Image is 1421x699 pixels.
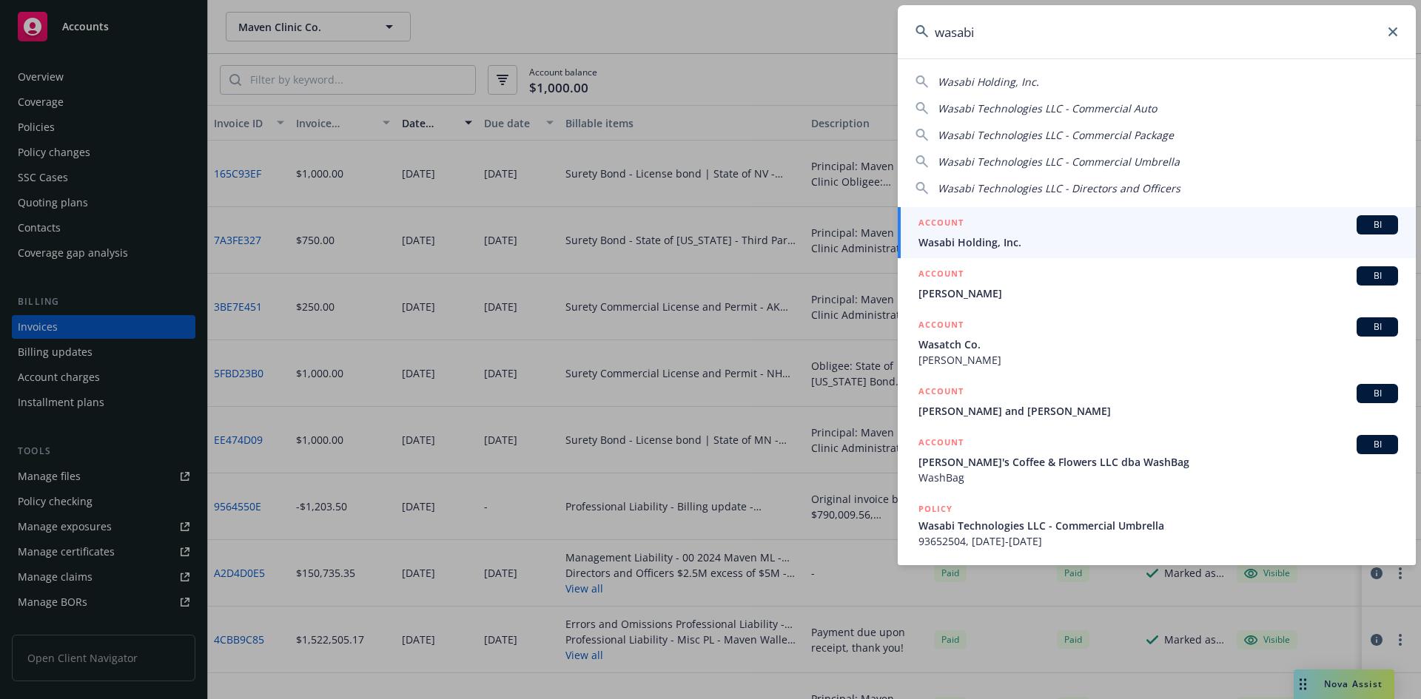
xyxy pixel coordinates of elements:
span: Wasabi Technologies LLC - Commercial Auto [938,101,1157,115]
span: BI [1363,269,1392,283]
span: Wasabi Holding, Inc. [938,75,1039,89]
span: Wasatch Co. [918,337,1398,352]
span: [PERSON_NAME]'s Coffee & Flowers LLC dba WashBag [918,454,1398,470]
a: POLICYWasabi Technologies LLC - Commercial Umbrella93652504, [DATE]-[DATE] [898,493,1416,557]
h5: ACCOUNT [918,215,964,233]
span: Wasabi Technologies LLC - Commercial Umbrella [938,155,1180,169]
h5: ACCOUNT [918,435,964,453]
a: ACCOUNTBIWasatch Co.[PERSON_NAME] [898,309,1416,376]
a: ACCOUNTBI[PERSON_NAME]'s Coffee & Flowers LLC dba WashBagWashBag [898,427,1416,493]
a: ACCOUNTBI[PERSON_NAME] [898,258,1416,309]
h5: ACCOUNT [918,384,964,402]
span: [PERSON_NAME] and [PERSON_NAME] [918,403,1398,419]
span: BI [1363,438,1392,451]
a: ACCOUNTBI[PERSON_NAME] and [PERSON_NAME] [898,376,1416,427]
span: Wasabi Technologies LLC - Commercial Umbrella [918,518,1398,533]
span: Wasabi Holding, Inc. [918,234,1398,250]
span: 93652504, [DATE]-[DATE] [918,533,1398,549]
h5: ACCOUNT [918,317,964,335]
input: Search... [898,5,1416,58]
span: Wasabi Technologies LLC - Commercial Package [938,128,1174,142]
span: [PERSON_NAME] [918,286,1398,301]
span: BI [1363,387,1392,400]
span: BI [1363,320,1392,334]
h5: POLICY [918,502,953,516]
h5: ACCOUNT [918,266,964,284]
span: [PERSON_NAME] [918,352,1398,368]
span: Wasabi Technologies LLC - Directors and Officers [938,181,1180,195]
a: ACCOUNTBIWasabi Holding, Inc. [898,207,1416,258]
span: WashBag [918,470,1398,485]
span: BI [1363,218,1392,232]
